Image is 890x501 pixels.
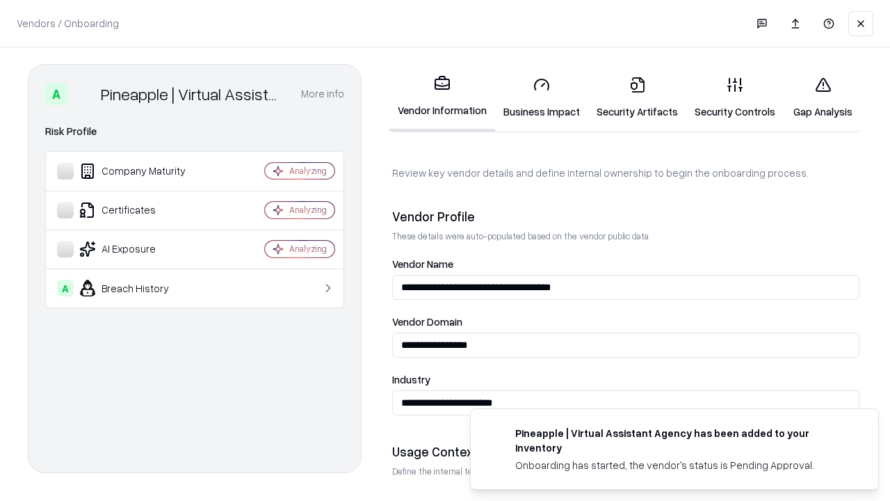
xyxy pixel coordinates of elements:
a: Business Impact [495,65,588,130]
a: Security Controls [686,65,784,130]
label: Vendor Domain [392,317,859,327]
div: Onboarding has started, the vendor's status is Pending Approval. [515,458,845,472]
img: trypineapple.com [487,426,504,443]
div: Certificates [57,202,223,218]
div: AI Exposure [57,241,223,257]
a: Gap Analysis [784,65,862,130]
label: Industry [392,374,859,385]
div: Risk Profile [45,123,344,140]
div: Usage Context [392,443,859,460]
p: These details were auto-populated based on the vendor public data [392,230,859,242]
img: Pineapple | Virtual Assistant Agency [73,83,95,105]
div: Analyzing [289,243,327,255]
div: Breach History [57,280,223,296]
div: A [45,83,67,105]
a: Security Artifacts [588,65,686,130]
div: Analyzing [289,204,327,216]
label: Vendor Name [392,259,859,269]
div: Vendor Profile [392,208,859,225]
a: Vendor Information [389,64,495,132]
div: Pineapple | Virtual Assistant Agency has been added to your inventory [515,426,845,455]
div: Company Maturity [57,163,223,180]
p: Vendors / Onboarding [17,16,119,31]
p: Define the internal team and reason for using this vendor. This helps assess business relevance a... [392,466,859,477]
div: Analyzing [289,165,327,177]
div: Pineapple | Virtual Assistant Agency [101,83,284,105]
p: Review key vendor details and define internal ownership to begin the onboarding process. [392,166,859,180]
div: A [57,280,74,296]
button: More info [301,81,344,106]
